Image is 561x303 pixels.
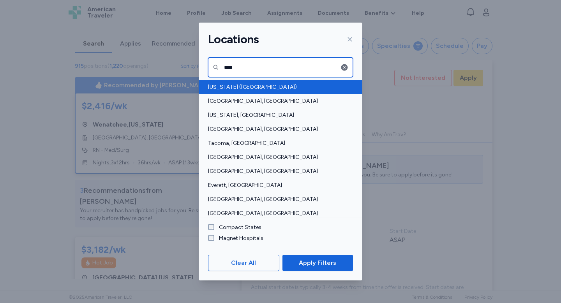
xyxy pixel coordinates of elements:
span: [GEOGRAPHIC_DATA], [GEOGRAPHIC_DATA] [208,210,348,217]
span: [US_STATE], [GEOGRAPHIC_DATA] [208,111,348,119]
button: Clear All [208,255,279,271]
span: [GEOGRAPHIC_DATA], [GEOGRAPHIC_DATA] [208,153,348,161]
label: Compact States [214,224,261,231]
span: [GEOGRAPHIC_DATA], [GEOGRAPHIC_DATA] [208,167,348,175]
button: Apply Filters [282,255,353,271]
span: [US_STATE] ([GEOGRAPHIC_DATA]) [208,83,348,91]
span: [GEOGRAPHIC_DATA], [GEOGRAPHIC_DATA] [208,97,348,105]
label: Magnet Hospitals [214,234,263,242]
span: Apply Filters [299,258,336,268]
span: Tacoma, [GEOGRAPHIC_DATA] [208,139,348,147]
span: Clear All [231,258,256,268]
span: [GEOGRAPHIC_DATA], [GEOGRAPHIC_DATA] [208,125,348,133]
span: [GEOGRAPHIC_DATA], [GEOGRAPHIC_DATA] [208,196,348,203]
span: Everett, [GEOGRAPHIC_DATA] [208,181,348,189]
h1: Locations [208,32,259,47]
